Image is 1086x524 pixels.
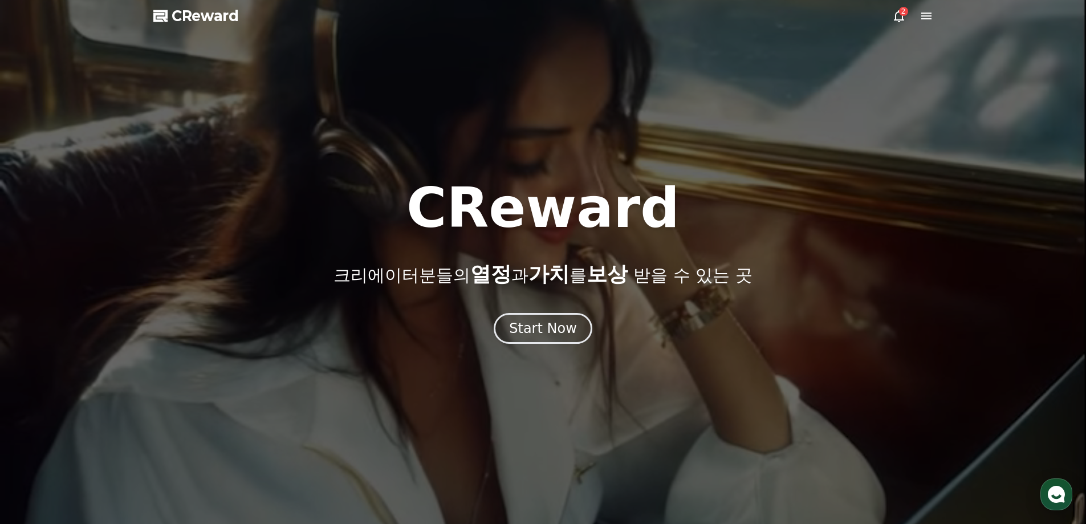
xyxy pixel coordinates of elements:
span: CReward [172,7,239,25]
button: Start Now [494,313,592,344]
p: 크리에이터분들의 과 를 받을 수 있는 곳 [333,263,752,286]
span: 보상 [587,262,628,286]
a: 대화 [75,361,147,390]
a: 홈 [3,361,75,390]
span: 열정 [470,262,511,286]
a: 설정 [147,361,219,390]
a: CReward [153,7,239,25]
span: 대화 [104,379,118,388]
span: 홈 [36,379,43,388]
a: Start Now [494,324,592,335]
div: Start Now [509,319,577,338]
a: 2 [892,9,906,23]
span: 가치 [528,262,570,286]
div: 2 [899,7,908,16]
h1: CReward [406,181,680,235]
span: 설정 [176,379,190,388]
